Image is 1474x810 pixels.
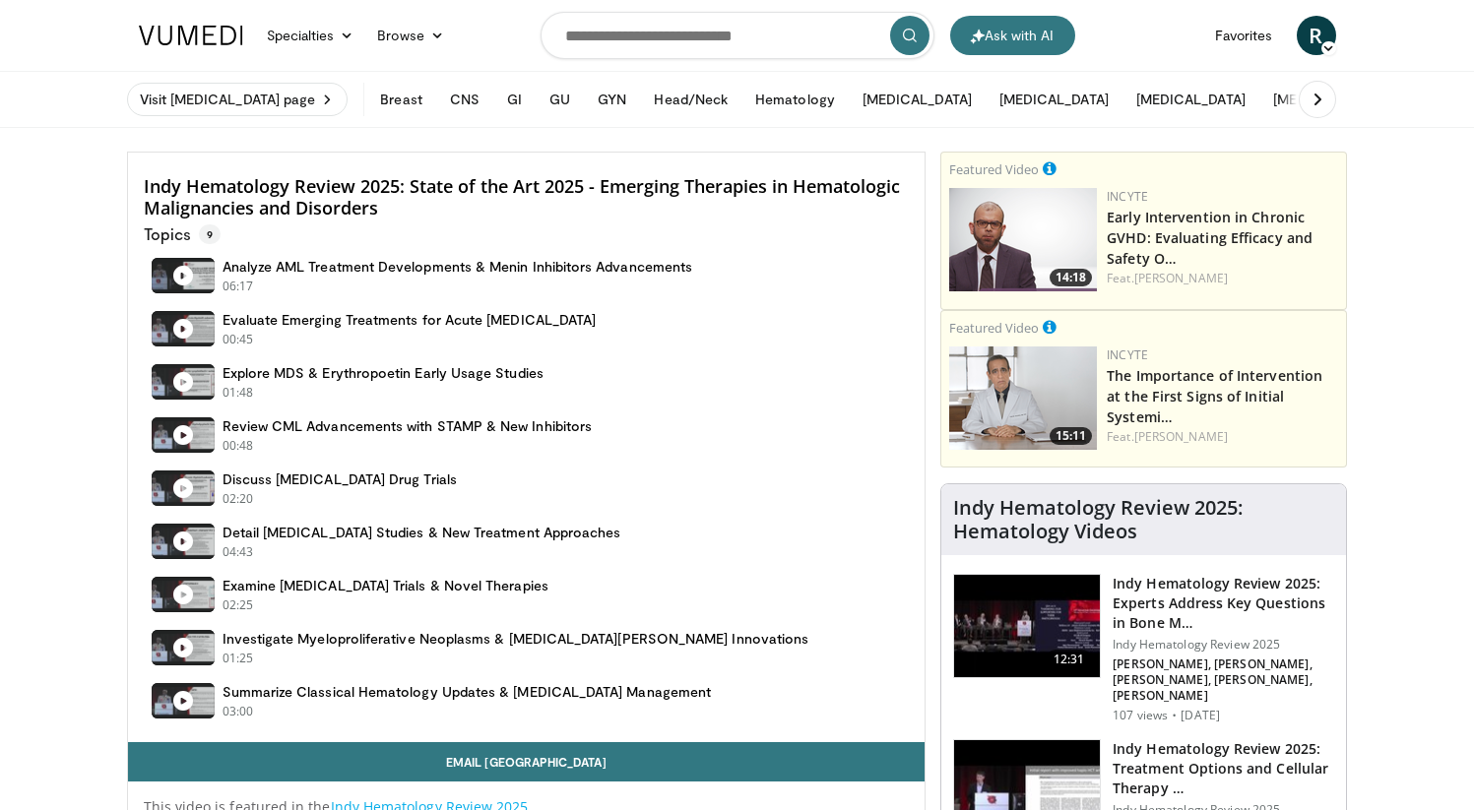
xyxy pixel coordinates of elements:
[949,188,1097,291] a: 14:18
[199,224,221,244] span: 9
[1113,656,1334,704] p: [PERSON_NAME], [PERSON_NAME], [PERSON_NAME], [PERSON_NAME], [PERSON_NAME]
[223,278,254,295] p: 06:17
[128,742,926,781] a: Email [GEOGRAPHIC_DATA]
[223,331,254,348] p: 00:45
[538,80,582,119] button: GU
[223,543,254,561] p: 04:43
[1107,366,1322,426] a: The Importance of Intervention at the First Signs of Initial Systemi…
[949,319,1039,337] small: Featured Video
[223,650,254,667] p: 01:25
[949,346,1097,450] img: 7bb7e22e-722f-422f-be94-104809fefb72.png.150x105_q85_crop-smart_upscale.png
[949,346,1097,450] a: 15:11
[223,596,254,614] p: 02:25
[949,160,1039,178] small: Featured Video
[1134,270,1228,286] a: [PERSON_NAME]
[139,26,243,45] img: VuMedi Logo
[953,574,1334,723] a: 12:31 Indy Hematology Review 2025: Experts Address Key Questions in Bone M… Indy Hematology Revie...
[1107,346,1148,363] a: Incyte
[541,12,934,59] input: Search topics, interventions
[1134,428,1228,445] a: [PERSON_NAME]
[1261,80,1394,119] button: [MEDICAL_DATA]
[223,470,457,488] h4: Discuss [MEDICAL_DATA] Drug Trials
[1172,708,1177,723] div: ·
[586,80,638,119] button: GYN
[953,496,1334,543] h4: Indy Hematology Review 2025: Hematology Videos
[949,188,1097,291] img: b268d3bb-84af-4da6-ad4f-6776a949c467.png.150x105_q85_crop-smart_upscale.png
[368,80,433,119] button: Breast
[223,490,254,508] p: 02:20
[1113,739,1334,798] h3: Indy Hematology Review 2025: Treatment Options and Cellular Therapy …
[1107,428,1338,446] div: Feat.
[851,80,984,119] button: [MEDICAL_DATA]
[1113,708,1168,723] p: 107 views
[1124,80,1257,119] button: [MEDICAL_DATA]
[1107,270,1338,287] div: Feat.
[495,80,534,119] button: GI
[1203,16,1285,55] a: Favorites
[144,176,910,218] h4: Indy Hematology Review 2025: State of the Art 2025 - Emerging Therapies in Hematologic Malignanci...
[1113,574,1334,633] h3: Indy Hematology Review 2025: Experts Address Key Questions in Bone M…
[223,417,593,435] h4: Review CML Advancements with STAMP & New Inhibitors
[1107,188,1148,205] a: Incyte
[954,575,1100,677] img: 973d2d37-991a-4501-bcd9-da83f57f3da4.150x105_q85_crop-smart_upscale.jpg
[223,364,544,382] h4: Explore MDS & Erythropoetin Early Usage Studies
[1297,16,1336,55] a: R
[365,16,456,55] a: Browse
[255,16,366,55] a: Specialties
[642,80,739,119] button: Head/Neck
[223,683,712,701] h4: Summarize Classical Hematology Updates & [MEDICAL_DATA] Management
[144,224,221,244] p: Topics
[223,703,254,720] p: 03:00
[223,311,597,329] h4: Evaluate Emerging Treatments for Acute [MEDICAL_DATA]
[223,630,809,648] h4: Investigate Myeloproliferative Neoplasms & [MEDICAL_DATA][PERSON_NAME] Innovations
[223,577,548,594] h4: Examine [MEDICAL_DATA] Trials & Novel Therapies
[127,83,349,116] a: Visit [MEDICAL_DATA] page
[223,437,254,455] p: 00:48
[743,80,847,119] button: Hematology
[1181,708,1220,723] p: [DATE]
[1107,208,1313,268] a: Early Intervention in Chronic GVHD: Evaluating Efficacy and Safety O…
[1050,269,1092,286] span: 14:18
[223,384,254,402] p: 01:48
[1113,637,1334,653] p: Indy Hematology Review 2025
[950,16,1075,55] button: Ask with AI
[438,80,491,119] button: CNS
[988,80,1121,119] button: [MEDICAL_DATA]
[1046,650,1093,669] span: 12:31
[223,258,693,276] h4: Analyze AML Treatment Developments & Menin Inhibitors Advancements
[223,524,621,541] h4: Detail [MEDICAL_DATA] Studies & New Treatment Approaches
[1050,427,1092,445] span: 15:11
